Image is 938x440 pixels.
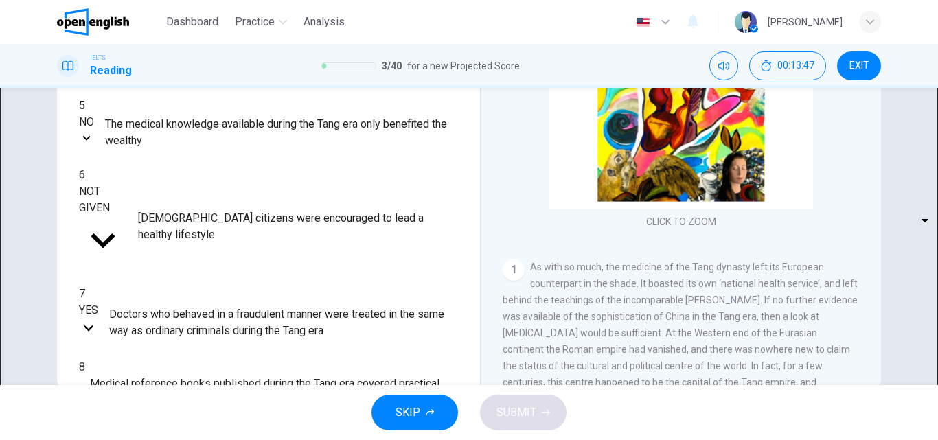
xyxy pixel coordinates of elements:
span: Dashboard [166,14,218,30]
img: OpenEnglish logo [57,8,129,36]
img: en [634,17,652,27]
span: 8 [79,360,85,373]
span: Practice [235,14,275,30]
button: Practice [229,10,293,34]
div: Mute [709,51,738,80]
h1: Reading [90,62,132,79]
span: The medical knowledge available during the Tang era only benefited the wealthy [105,116,458,149]
div: 1 [503,259,525,281]
span: 5 [79,99,85,112]
span: Analysis [304,14,345,30]
button: Analysis [298,10,350,34]
span: for a new Projected Score [407,58,520,74]
div: NO [79,114,94,130]
span: 6 [79,168,85,181]
button: SKIP [371,395,458,430]
button: 00:13:47 [749,51,826,80]
div: YES [79,302,98,319]
span: 3 / 40 [382,58,402,74]
span: 7 [79,287,85,300]
span: Doctors who behaved in a fraudulent manner were treated in the same way as ordinary criminals dur... [109,306,458,339]
div: [PERSON_NAME] [768,14,843,30]
button: EXIT [837,51,881,80]
span: SKIP [396,403,420,422]
a: OpenEnglish logo [57,8,161,36]
span: IELTS [90,53,106,62]
span: Medical reference books published during the Tang era covered practical and academic issues [90,375,458,408]
div: NOT GIVEN [79,183,127,216]
div: Hide [749,51,826,80]
span: 00:13:47 [777,60,814,71]
img: Profile picture [735,11,757,33]
button: Dashboard [161,10,224,34]
span: [DEMOGRAPHIC_DATA] citizens were encouraged to lead a healthy lifestyle [138,210,458,243]
span: As with so much, the medicine of the Tang dynasty left its European counterpart in the shade. It ... [503,262,858,437]
span: EXIT [849,60,869,71]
